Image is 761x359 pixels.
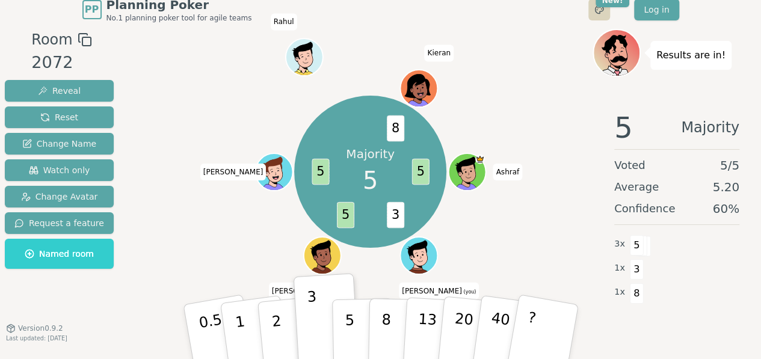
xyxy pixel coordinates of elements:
[411,159,429,185] span: 5
[85,2,99,17] span: PP
[5,106,114,128] button: Reset
[681,113,739,142] span: Majority
[106,13,252,23] span: No.1 planning poker tool for agile teams
[38,85,81,97] span: Reveal
[29,164,90,176] span: Watch only
[493,164,522,180] span: Click to change your name
[271,13,297,30] span: Click to change your name
[5,159,114,181] button: Watch only
[363,162,378,198] span: 5
[5,212,114,234] button: Request a feature
[656,47,726,64] p: Results are in!
[200,164,267,180] span: Click to change your name
[306,288,319,354] p: 3
[312,159,329,185] span: 5
[614,200,675,217] span: Confidence
[269,282,335,299] span: Click to change your name
[424,44,453,61] span: Click to change your name
[462,289,476,294] span: (you)
[387,202,404,229] span: 3
[614,286,625,299] span: 1 x
[614,157,645,174] span: Voted
[40,111,78,123] span: Reset
[6,324,63,333] button: Version0.9.2
[630,283,644,304] span: 8
[712,179,739,195] span: 5.20
[475,155,484,164] span: Ashraf is the host
[614,179,659,195] span: Average
[401,238,436,273] button: Click to change your avatar
[614,238,625,251] span: 3 x
[337,202,354,229] span: 5
[22,138,96,150] span: Change Name
[31,29,72,51] span: Room
[5,186,114,207] button: Change Avatar
[630,259,644,280] span: 3
[31,51,91,75] div: 2072
[18,324,63,333] span: Version 0.9.2
[346,146,395,162] p: Majority
[614,262,625,275] span: 1 x
[387,115,404,142] span: 8
[399,282,479,299] span: Click to change your name
[720,157,739,174] span: 5 / 5
[5,239,114,269] button: Named room
[6,335,67,342] span: Last updated: [DATE]
[21,191,98,203] span: Change Avatar
[5,133,114,155] button: Change Name
[614,113,633,142] span: 5
[25,248,94,260] span: Named room
[713,200,739,217] span: 60 %
[14,217,104,229] span: Request a feature
[5,80,114,102] button: Reveal
[630,235,644,256] span: 5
